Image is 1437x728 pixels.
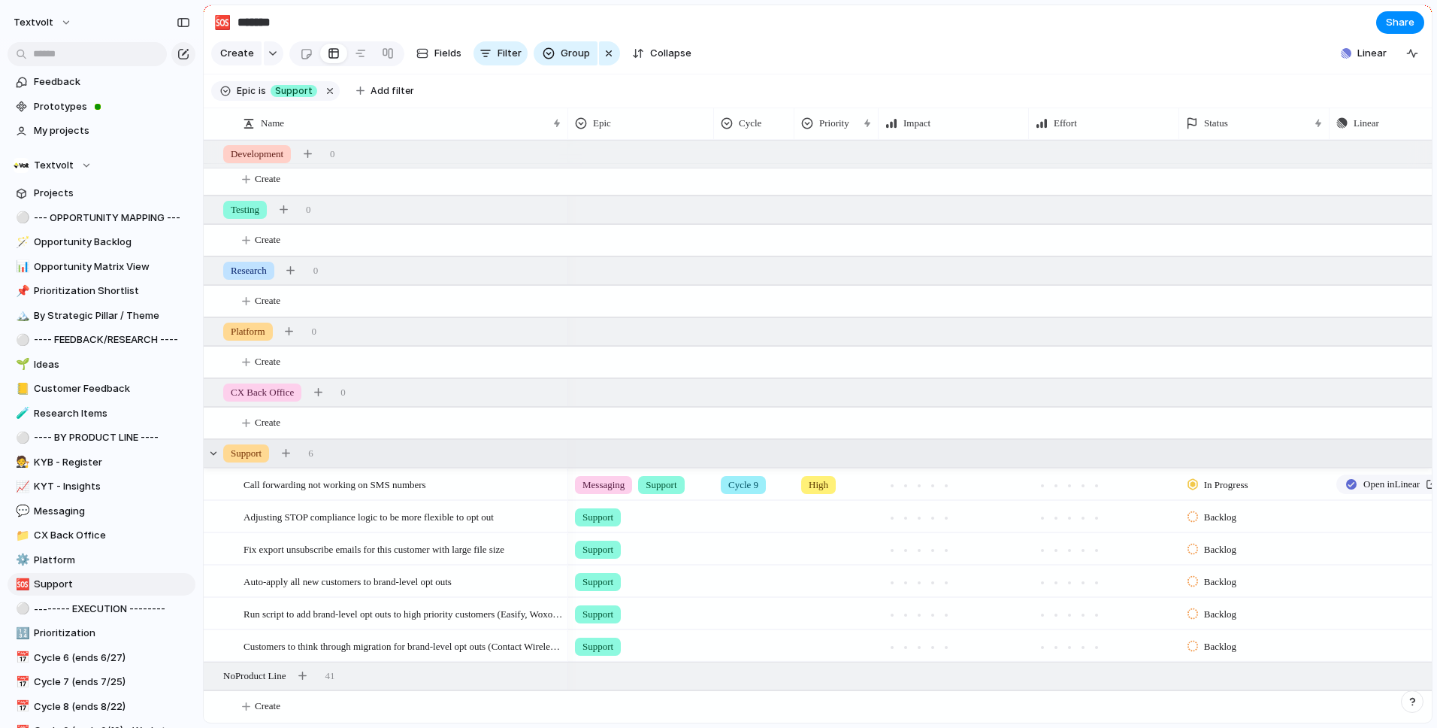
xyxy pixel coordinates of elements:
[214,12,231,32] div: 🆘
[8,353,195,376] div: 🌱Ideas
[255,171,280,187] span: Create
[244,605,563,622] span: Run script to add brand-level opt outs to high priority customers (Easify, Woxom Health, Glass Ho...
[14,479,29,494] button: 📈
[1204,639,1236,654] span: Backlog
[809,478,828,493] span: High
[14,381,29,396] button: 📒
[34,455,190,470] span: KYB - Register
[34,504,190,519] span: Messaging
[8,598,195,620] a: ⚪-------- EXECUTION --------
[237,84,256,98] span: Epic
[220,46,254,61] span: Create
[1335,42,1393,65] button: Linear
[34,381,190,396] span: Customer Feedback
[16,576,26,593] div: 🆘
[16,429,26,447] div: ⚪
[728,478,758,493] span: Cycle 9
[1354,116,1379,131] span: Linear
[14,553,29,568] button: ⚙️
[34,332,190,347] span: ---- FEEDBACK/RESEARCH ----
[325,669,334,684] span: 41
[8,451,195,474] a: 🧑‍⚖️KYB - Register
[534,41,597,65] button: Group
[231,324,265,339] span: Platform
[231,202,259,217] span: Testing
[255,293,280,308] span: Create
[16,551,26,569] div: ⚙️
[8,549,195,572] a: ⚙️Platform
[14,15,53,30] span: textvolt
[14,406,29,421] button: 🧪
[244,475,426,493] span: Call forwarding not working on SMS numbers
[8,402,195,425] a: 🧪Research Items
[34,577,190,592] span: Support
[14,577,29,592] button: 🆘
[8,573,195,596] div: 🆘Support
[473,41,528,65] button: Filter
[256,83,269,99] button: is
[16,453,26,471] div: 🧑‍⚖️
[16,283,26,300] div: 📌
[582,510,613,525] span: Support
[1204,542,1236,557] span: Backlog
[14,504,29,519] button: 💬
[16,381,26,398] div: 📒
[16,405,26,422] div: 🧪
[410,41,467,65] button: Fields
[268,83,320,99] button: Support
[255,232,280,247] span: Create
[16,307,26,324] div: 🏔️
[8,231,195,253] a: 🪄Opportunity Backlog
[371,84,414,98] span: Add filter
[34,479,190,494] span: KYT - Insights
[8,475,195,498] a: 📈KYT - Insights
[244,508,494,525] span: Adjusting STOP compliance logic to be more flexible to opt out
[16,600,26,617] div: ⚪
[306,202,311,217] span: 0
[8,256,195,278] a: 📊Opportunity Matrix View
[34,74,190,89] span: Feedback
[34,158,74,173] span: Textvolt
[34,259,190,275] span: Opportunity Matrix View
[1204,607,1236,622] span: Backlog
[8,207,195,229] div: ⚪--- OPPORTUNITY MAPPING ---
[313,263,319,278] span: 0
[1376,11,1424,34] button: Share
[16,356,26,373] div: 🌱
[16,332,26,349] div: ⚪
[582,607,613,622] span: Support
[231,385,294,400] span: CX Back Office
[34,123,190,138] span: My projects
[1054,116,1077,131] span: Effort
[34,602,190,617] span: -------- EXECUTION --------
[626,41,697,65] button: Collapse
[34,357,190,372] span: Ideas
[261,116,284,131] span: Name
[34,284,190,299] span: Prioritization Shortlist
[646,478,676,493] span: Support
[8,500,195,523] a: 💬Messaging
[14,357,29,372] button: 🌱
[14,528,29,543] button: 📁
[34,553,190,568] span: Platform
[231,147,283,162] span: Development
[259,84,266,98] span: is
[14,455,29,470] button: 🧑‍⚖️
[434,46,461,61] span: Fields
[8,426,195,449] a: ⚪---- BY PRODUCT LINE ----
[34,211,190,226] span: --- OPPORTUNITY MAPPING ---
[16,209,26,226] div: ⚪
[244,572,452,590] span: Auto-apply all new customers to brand-level opt outs
[231,446,262,461] span: Support
[8,280,195,302] a: 📌Prioritization Shortlist
[8,182,195,205] a: Projects
[1363,477,1420,492] span: Open in Linear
